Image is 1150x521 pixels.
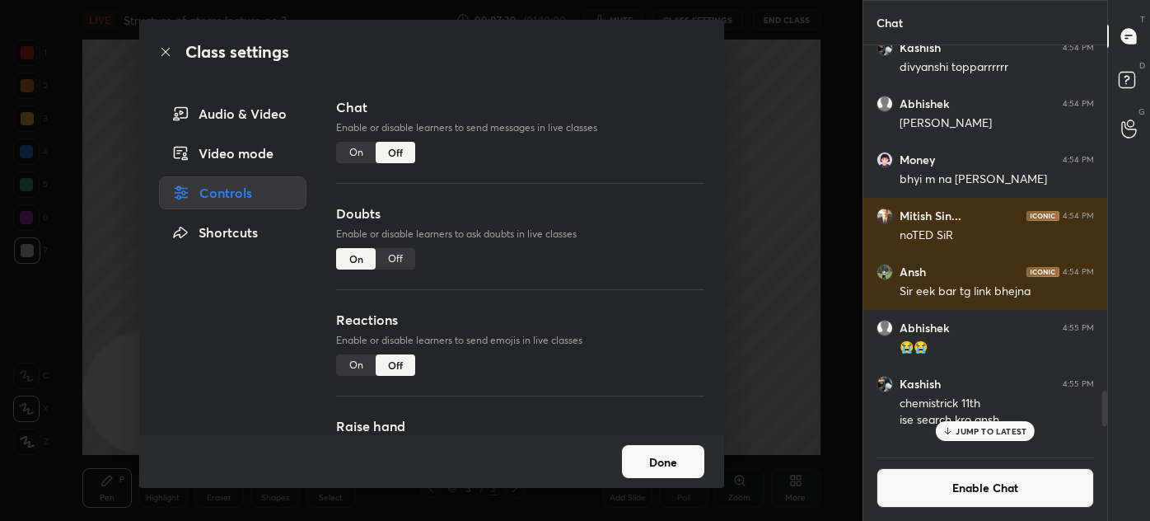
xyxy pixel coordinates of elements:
div: Sir eek bar tg link bhejna [900,284,1094,300]
h3: Reactions [336,310,704,330]
img: 7f600530b7d7470a8ac5da17b2e154f1.jpg [877,264,893,280]
div: Video mode [159,137,307,170]
div: 4:54 PM [1063,43,1094,53]
div: Off [376,248,415,270]
p: Enable or disable learners to ask doubts in live classes [336,227,704,242]
h6: Money [900,153,935,167]
img: iconic-dark.1390631f.png [1026,211,1059,221]
img: 81964519_3ED7FC66-C41C-40E4-82AF-FB12F21E7B64.png [877,152,893,168]
img: default.png [877,96,893,112]
p: JUMP TO LATEST [956,426,1026,436]
div: Off [376,354,415,376]
img: e378066d203f4d5f8994731bfe7a77f2.jpg [877,40,893,56]
div: divyanshi topparrrrrr [900,59,1094,76]
img: default.png [877,320,893,336]
div: On [336,354,376,376]
h6: Abhishek [900,96,949,111]
img: 3 [877,208,893,224]
div: On [336,248,376,270]
p: Enable or disable learners to send messages in live classes [336,120,704,135]
p: G [1138,106,1145,118]
img: iconic-dark.1390631f.png [1026,267,1059,277]
div: Off [376,142,415,163]
div: 4:54 PM [1063,267,1094,277]
div: bhyi m na [PERSON_NAME] [900,171,1094,188]
div: grid [863,45,1107,448]
div: ise search kro ansh [900,412,1094,429]
div: Shortcuts [159,216,307,249]
h2: Class settings [185,40,289,64]
div: 4:55 PM [1063,379,1094,389]
h6: Kashish [900,40,941,55]
div: Audio & Video [159,97,307,130]
h6: Ansh [900,265,926,279]
h6: Mitish Sin... [900,209,961,223]
div: 4:55 PM [1063,323,1094,333]
button: Done [622,445,704,478]
h6: Abhishek [900,321,949,336]
div: On [336,142,376,163]
p: D [1139,59,1145,72]
div: 4:54 PM [1063,99,1094,109]
div: Controls [159,176,307,209]
img: e378066d203f4d5f8994731bfe7a77f2.jpg [877,376,893,392]
div: 4:54 PM [1063,155,1094,165]
button: Enable Chat [877,468,1094,508]
p: T [1140,13,1145,26]
div: noTED SiR [900,228,1094,244]
div: chemistrick 11th [900,396,1094,412]
h3: Chat [336,97,704,117]
div: 😭😭 [900,340,1094,356]
div: [PERSON_NAME] [900,115,1094,132]
h3: Raise hand [336,416,704,436]
h6: Kashish [900,377,941,392]
div: 4:54 PM [1063,211,1094,221]
h3: Doubts [336,204,704,223]
p: Chat [863,1,916,45]
p: Enable or disable learners to send emojis in live classes [336,333,704,348]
